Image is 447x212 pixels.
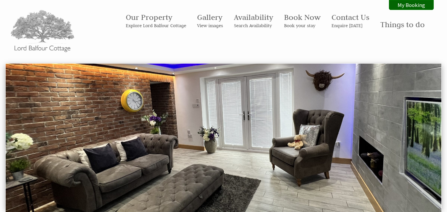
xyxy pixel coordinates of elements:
small: View images [197,23,223,28]
a: Things to do [380,20,425,29]
a: Our PropertyExplore Lord Balfour Cottage [126,12,186,28]
a: Contact UsEnquire [DATE] [332,12,369,28]
small: Enquire [DATE] [332,23,369,28]
a: Book NowBook your stay [284,12,321,28]
small: Search Availability [234,23,273,28]
small: Book your stay [284,23,321,28]
small: Explore Lord Balfour Cottage [126,23,186,28]
img: Lord Balfour Cottage [9,10,76,53]
a: AvailabilitySearch Availability [234,12,273,28]
a: GalleryView images [197,12,223,28]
